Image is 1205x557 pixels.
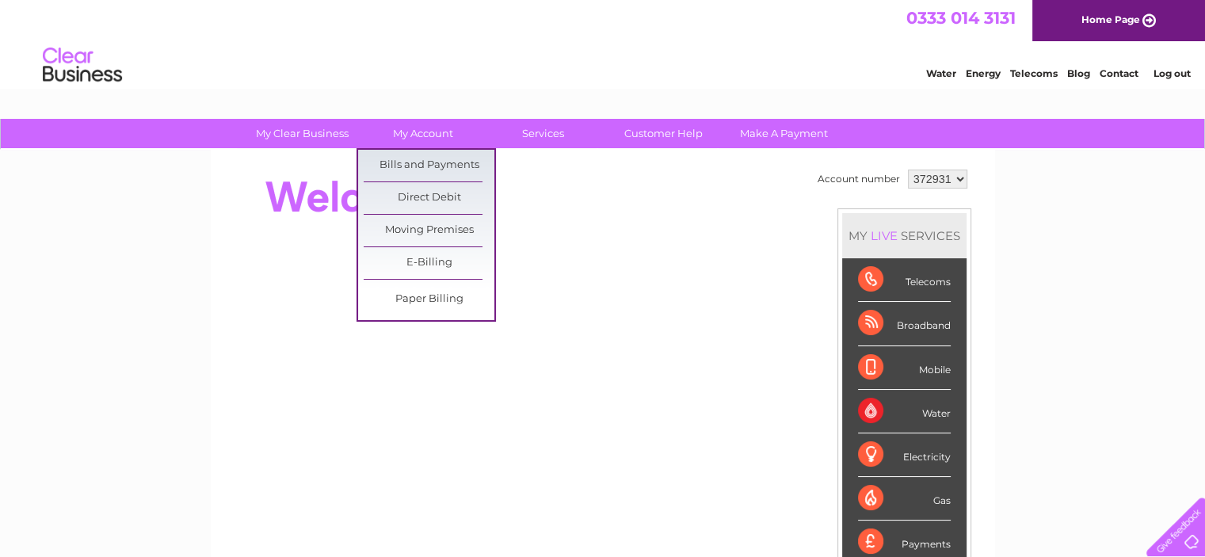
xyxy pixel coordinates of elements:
a: Moving Premises [364,215,494,246]
a: My Account [357,119,488,148]
a: 0333 014 3131 [906,8,1016,28]
a: Services [478,119,608,148]
a: Paper Billing [364,284,494,315]
div: Electricity [858,433,951,477]
td: Account number [814,166,904,193]
a: Water [926,67,956,79]
img: logo.png [42,41,123,90]
a: Energy [966,67,1001,79]
a: Make A Payment [719,119,849,148]
div: MY SERVICES [842,213,967,258]
a: Contact [1100,67,1138,79]
a: Direct Debit [364,182,494,214]
div: Clear Business is a trading name of Verastar Limited (registered in [GEOGRAPHIC_DATA] No. 3667643... [229,9,978,77]
div: Gas [858,477,951,521]
a: Blog [1067,67,1090,79]
div: Mobile [858,346,951,390]
a: Customer Help [598,119,729,148]
a: E-Billing [364,247,494,279]
div: LIVE [868,228,901,243]
a: Log out [1153,67,1190,79]
div: Telecoms [858,258,951,302]
div: Broadband [858,302,951,345]
a: Bills and Payments [364,150,494,181]
a: My Clear Business [237,119,368,148]
a: Telecoms [1010,67,1058,79]
div: Water [858,390,951,433]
